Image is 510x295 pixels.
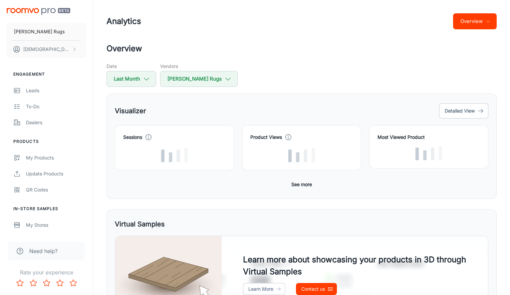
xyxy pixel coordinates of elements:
div: Update Products [26,170,86,177]
button: [DEMOGRAPHIC_DATA] [PERSON_NAME] [7,41,86,58]
button: Overview [453,13,497,29]
img: Loading [161,148,188,162]
h2: Overview [107,43,497,55]
h5: Virtual Samples [115,219,165,229]
a: Contact us [296,283,337,295]
button: Last Month [107,71,156,87]
img: Roomvo PRO Beta [7,8,70,15]
a: Learn More [243,283,285,295]
div: Dealers [26,119,86,126]
img: Loading [288,148,315,162]
p: [DEMOGRAPHIC_DATA] [PERSON_NAME] [23,46,70,53]
h5: Date [107,63,156,70]
img: Loading [415,146,442,160]
div: QR Codes [26,186,86,193]
div: To-do [26,103,86,110]
span: Need help? [29,247,58,255]
h4: Sessions [123,134,142,141]
div: Leads [26,87,86,94]
button: Rate 1 star [13,276,27,290]
button: Detailed View [439,103,488,119]
h1: Analytics [107,15,141,27]
h4: Most Viewed Product [378,134,480,141]
button: [PERSON_NAME] Rugs [160,71,238,87]
button: Rate 3 star [40,276,53,290]
h5: Vendors [160,63,238,70]
button: [PERSON_NAME] Rugs [7,23,86,40]
button: See more [289,178,315,190]
h4: Learn more about showcasing your products in 3D through Virtual Samples [243,254,467,278]
p: [PERSON_NAME] Rugs [14,28,65,35]
button: Rate 5 star [67,276,80,290]
div: My Products [26,154,86,161]
h5: Visualizer [115,106,146,116]
p: Rate your experience [5,268,88,276]
div: My Stores [26,221,86,229]
h4: Product Views [250,134,282,141]
button: Rate 2 star [27,276,40,290]
button: Rate 4 star [53,276,67,290]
